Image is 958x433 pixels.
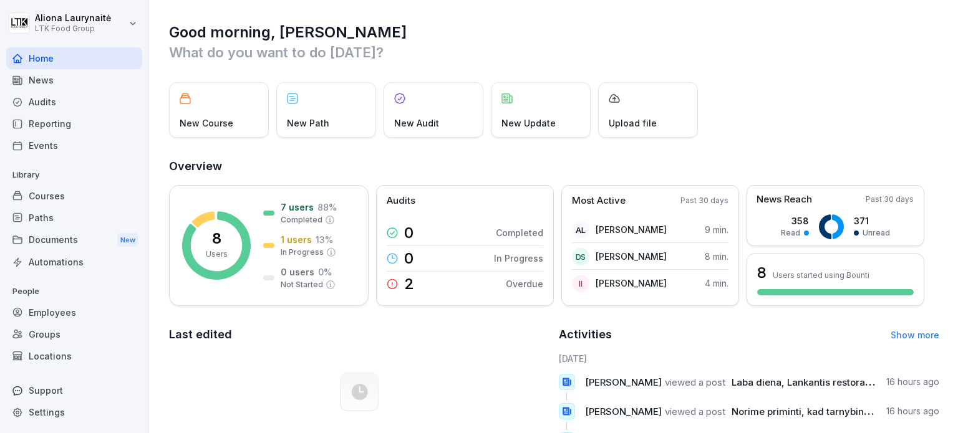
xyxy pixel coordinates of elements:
div: AL [572,221,589,239]
p: [PERSON_NAME] [596,223,667,236]
p: People [6,282,142,302]
h2: Overview [169,158,939,175]
a: Courses [6,185,142,207]
p: New Path [287,117,329,130]
div: New [117,233,138,247]
p: 358 [781,214,809,227]
p: Users started using Bounti [773,270,869,280]
a: Reporting [6,113,142,135]
p: 0 [404,251,414,266]
p: Upload file [609,117,657,130]
p: Unread [863,227,890,239]
a: Home [6,47,142,69]
a: Paths [6,207,142,229]
p: In Progress [494,252,543,265]
h6: [DATE] [559,352,940,365]
p: New Audit [394,117,439,130]
p: Past 30 days [680,195,728,206]
p: 8 [212,231,221,246]
span: viewed a post [665,376,725,388]
p: Not Started [281,279,323,290]
p: 7 users [281,201,314,214]
h2: Activities [559,326,612,343]
a: DocumentsNew [6,229,142,252]
p: Users [206,249,228,260]
p: What do you want to do [DATE]? [169,42,939,62]
span: viewed a post [665,406,725,417]
p: Read [781,227,800,239]
p: 0 % [318,265,332,278]
p: Overdue [506,277,543,290]
p: 16 hours ago [886,405,939,417]
p: New Update [501,117,556,130]
div: Documents [6,229,142,252]
a: Groups [6,323,142,345]
p: 4 min. [705,277,728,290]
a: News [6,69,142,91]
p: Library [6,165,142,185]
p: Most Active [572,194,626,208]
span: [PERSON_NAME] [585,406,662,417]
p: 9 min. [705,223,728,236]
a: Locations [6,345,142,367]
p: LTK Food Group [35,24,111,33]
p: 13 % [316,233,333,246]
a: Automations [6,251,142,273]
div: DS [572,248,589,265]
p: 16 hours ago [886,376,939,388]
p: 1 users [281,233,312,246]
p: 88 % [317,201,337,214]
p: [PERSON_NAME] [596,277,667,290]
span: [PERSON_NAME] [585,376,662,388]
h3: 8 [757,262,767,283]
p: Audits [387,194,415,208]
p: 0 users [281,265,314,278]
p: 371 [854,214,890,227]
p: In Progress [281,247,324,258]
p: Completed [281,214,322,226]
p: New Course [180,117,233,130]
p: Past 30 days [866,194,914,205]
a: Events [6,135,142,156]
a: Audits [6,91,142,113]
a: Employees [6,302,142,323]
p: News Reach [757,193,812,207]
a: Settings [6,401,142,423]
p: 0 [404,226,414,240]
div: Support [6,379,142,401]
h1: Good morning, [PERSON_NAME] [169,22,939,42]
p: Completed [496,226,543,239]
p: 2 [404,277,414,292]
p: Aliona Laurynaitė [35,13,111,24]
p: 8 min. [705,250,728,263]
p: [PERSON_NAME] [596,250,667,263]
div: II [572,275,589,292]
a: Show more [891,330,939,340]
h2: Last edited [169,326,550,343]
